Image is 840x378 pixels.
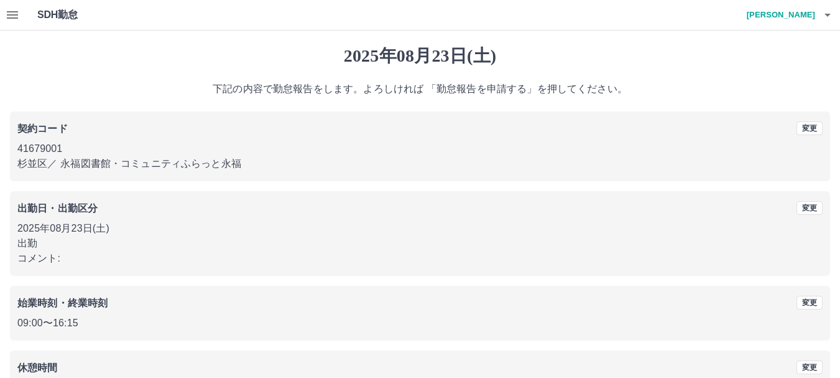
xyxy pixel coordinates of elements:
[17,141,823,156] p: 41679001
[17,221,823,236] p: 2025年08月23日(土)
[10,45,830,67] h1: 2025年08月23日(土)
[17,362,58,373] b: 休憩時間
[796,121,823,135] button: 変更
[17,298,108,308] b: 始業時刻・終業時刻
[17,251,823,266] p: コメント:
[17,316,823,331] p: 09:00 〜 16:15
[17,156,823,171] p: 杉並区 ／ 永福図書館・コミュニティふらっと永福
[10,82,830,97] p: 下記の内容で勤怠報告をします。よろしければ 「勤怠報告を申請する」を押してください。
[17,203,98,214] b: 出勤日・出勤区分
[796,296,823,309] button: 変更
[796,201,823,215] button: 変更
[796,361,823,374] button: 変更
[17,123,68,134] b: 契約コード
[17,236,823,251] p: 出勤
